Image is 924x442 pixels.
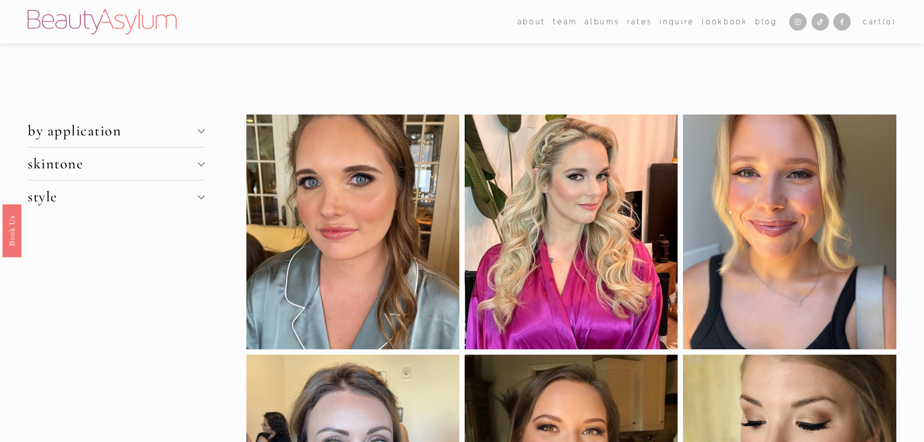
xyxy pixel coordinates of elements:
a: Rates [627,15,652,29]
img: Beauty Asylum | Bridal Hair &amp; Makeup Charlotte &amp; Atlanta [28,9,177,34]
span: skintone [28,155,197,173]
button: style [28,180,204,213]
a: Inquire [660,15,695,29]
a: Facebook [833,13,851,31]
button: skintone [28,147,204,180]
a: Lookbook [702,15,747,29]
a: Blog [755,15,778,29]
span: team [553,16,577,28]
span: 0 [886,17,892,26]
span: style [28,188,197,206]
a: folder dropdown [553,15,577,29]
a: folder dropdown [518,15,546,29]
a: TikTok [811,13,829,31]
a: albums [584,15,619,29]
button: by application [28,115,204,147]
span: ( ) [883,17,896,26]
a: Book Us [2,204,21,257]
span: by application [28,122,197,140]
span: about [518,16,546,28]
a: Instagram [789,13,807,31]
a: 0 items in cart [863,16,896,28]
